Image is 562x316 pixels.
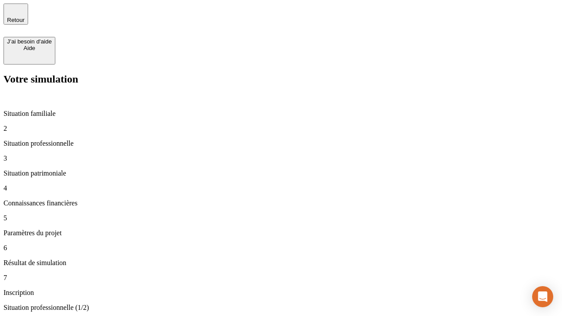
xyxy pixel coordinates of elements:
p: 2 [4,125,558,133]
p: Connaissances financières [4,199,558,207]
p: Situation familiale [4,110,558,118]
div: Aide [7,45,52,51]
div: Open Intercom Messenger [532,286,553,307]
p: Situation professionnelle (1/2) [4,304,558,312]
span: Retour [7,17,25,23]
button: J’ai besoin d'aideAide [4,37,55,65]
p: Inscription [4,289,558,297]
p: 4 [4,184,558,192]
p: Résultat de simulation [4,259,558,267]
button: Retour [4,4,28,25]
p: 3 [4,154,558,162]
p: Situation patrimoniale [4,169,558,177]
p: Situation professionnelle [4,140,558,147]
p: 5 [4,214,558,222]
p: Paramètres du projet [4,229,558,237]
div: J’ai besoin d'aide [7,38,52,45]
p: 6 [4,244,558,252]
p: 7 [4,274,558,282]
h2: Votre simulation [4,73,558,85]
